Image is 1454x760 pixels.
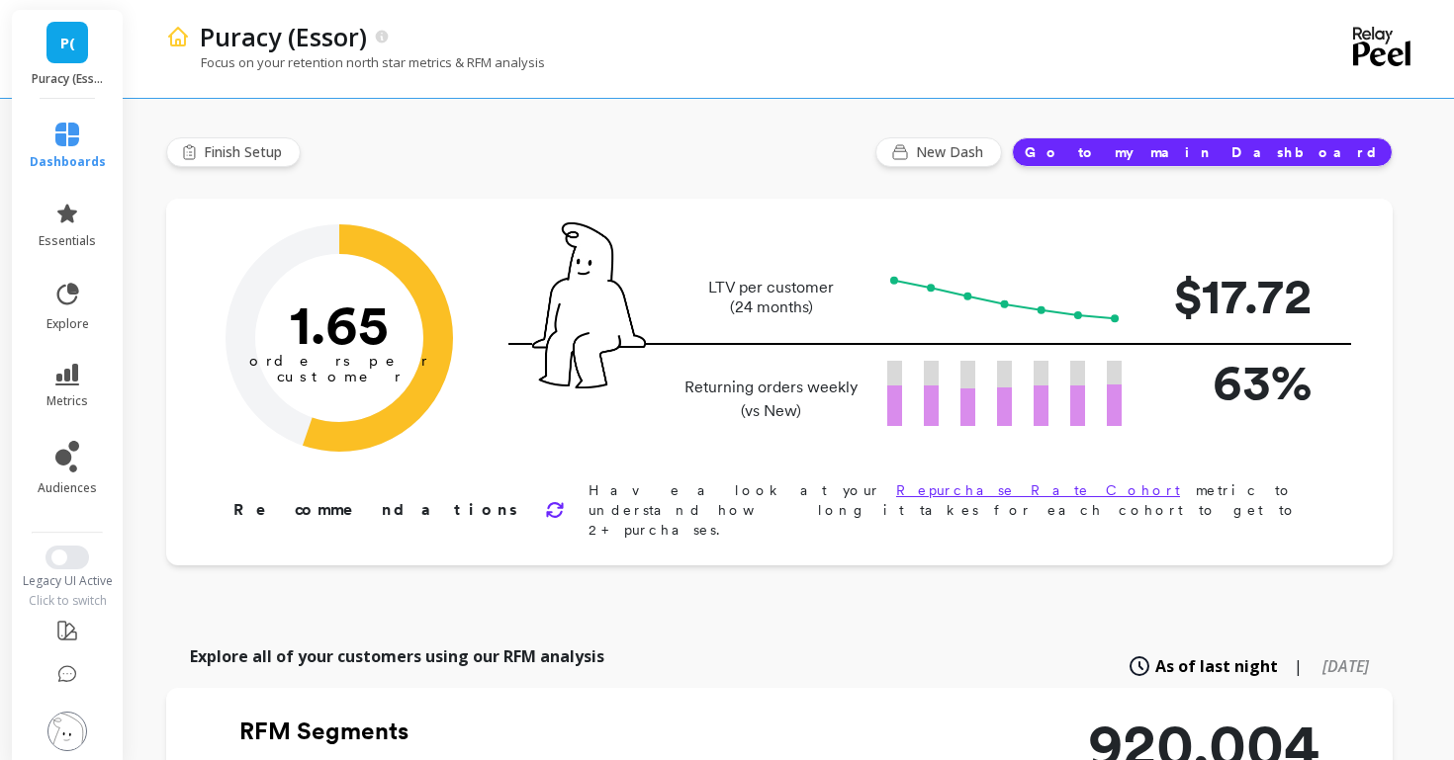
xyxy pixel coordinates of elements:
p: LTV per customer (24 months) [679,278,863,317]
span: As of last night [1155,654,1278,678]
div: Click to switch [10,593,126,609]
span: audiences [38,480,97,496]
p: Puracy (Essor) [200,20,367,53]
button: Go to my main Dashboard [1012,137,1393,167]
p: Have a look at your metric to understand how long it takes for each cohort to get to 2+ purchases. [589,480,1329,540]
tspan: customer [277,368,403,385]
button: Switch to New UI [45,546,89,569]
p: Recommendations [233,498,521,522]
p: Returning orders weekly (vs New) [679,376,863,423]
span: metrics [46,393,88,409]
h2: RFM Segments [239,716,912,747]
p: Puracy (Essor) [32,71,104,87]
span: | [1294,654,1303,678]
span: dashboards [30,154,106,170]
span: Finish Setup [204,142,288,162]
img: pal seatted on line [532,222,646,388]
a: Repurchase Rate Cohort [896,482,1180,498]
p: $17.72 [1153,259,1312,333]
span: essentials [39,233,96,249]
p: Explore all of your customers using our RFM analysis [190,644,604,668]
p: Focus on your retention north star metrics & RFM analysis [166,53,545,71]
span: explore [46,316,89,332]
p: 63% [1153,345,1312,419]
button: New Dash [875,137,1002,167]
div: Legacy UI Active [10,573,126,589]
tspan: orders per [249,352,429,370]
text: 1.65 [290,292,389,357]
span: [DATE] [1322,655,1369,677]
img: profile picture [47,712,87,751]
span: P( [60,32,75,54]
img: header icon [166,25,190,48]
span: New Dash [916,142,989,162]
button: Finish Setup [166,137,301,167]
